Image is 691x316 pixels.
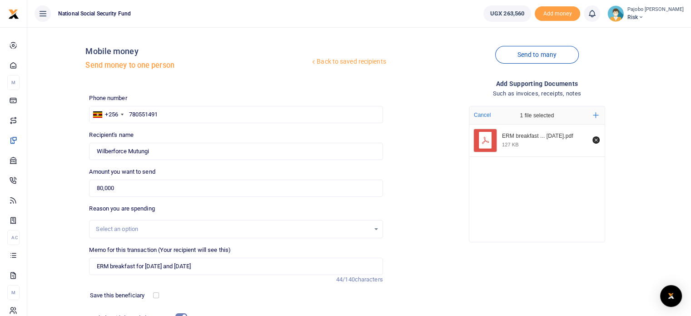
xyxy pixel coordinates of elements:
div: ERM breakfast pizza 7 Oct 2025.pdf [502,133,587,140]
input: Loading name... [89,143,383,160]
a: logo-small logo-large logo-large [8,10,19,17]
div: 127 KB [502,141,519,148]
li: M [7,285,20,300]
a: Send to many [495,46,579,64]
input: Enter phone number [89,106,383,123]
div: Uganda: +256 [89,106,126,123]
li: Toup your wallet [535,6,580,21]
span: National Social Security Fund [55,10,134,18]
li: Wallet ballance [480,5,535,22]
input: Enter extra information [89,258,383,275]
button: Cancel [471,109,493,121]
li: Ac [7,230,20,245]
a: Add money [535,10,580,16]
label: Recipient's name [89,130,134,140]
span: Risk [627,13,684,21]
img: logo-small [8,9,19,20]
h4: Such as invoices, receipts, notes [390,89,684,99]
a: UGX 263,560 [483,5,531,22]
label: Amount you want to send [89,167,155,176]
h4: Add supporting Documents [390,79,684,89]
img: profile-user [607,5,624,22]
button: Remove file [591,135,601,145]
h5: Send money to one person [85,61,310,70]
label: Reason you are spending [89,204,154,213]
li: M [7,75,20,90]
span: 44/140 [336,276,355,283]
span: UGX 263,560 [490,9,524,18]
label: Phone number [89,94,127,103]
label: Save this beneficiary [90,291,144,300]
span: characters [355,276,383,283]
div: 1 file selected [498,106,576,125]
label: Memo for this transaction (Your recipient will see this) [89,246,231,255]
div: File Uploader [469,106,605,242]
div: Select an option [96,225,369,234]
span: Add money [535,6,580,21]
a: Back to saved recipients [310,54,387,70]
div: +256 [105,110,118,119]
button: Add more files [589,109,602,122]
small: Pajobo [PERSON_NAME] [627,6,684,14]
h4: Mobile money [85,46,310,56]
input: UGX [89,180,383,197]
a: profile-user Pajobo [PERSON_NAME] Risk [607,5,684,22]
div: Open Intercom Messenger [660,285,682,307]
